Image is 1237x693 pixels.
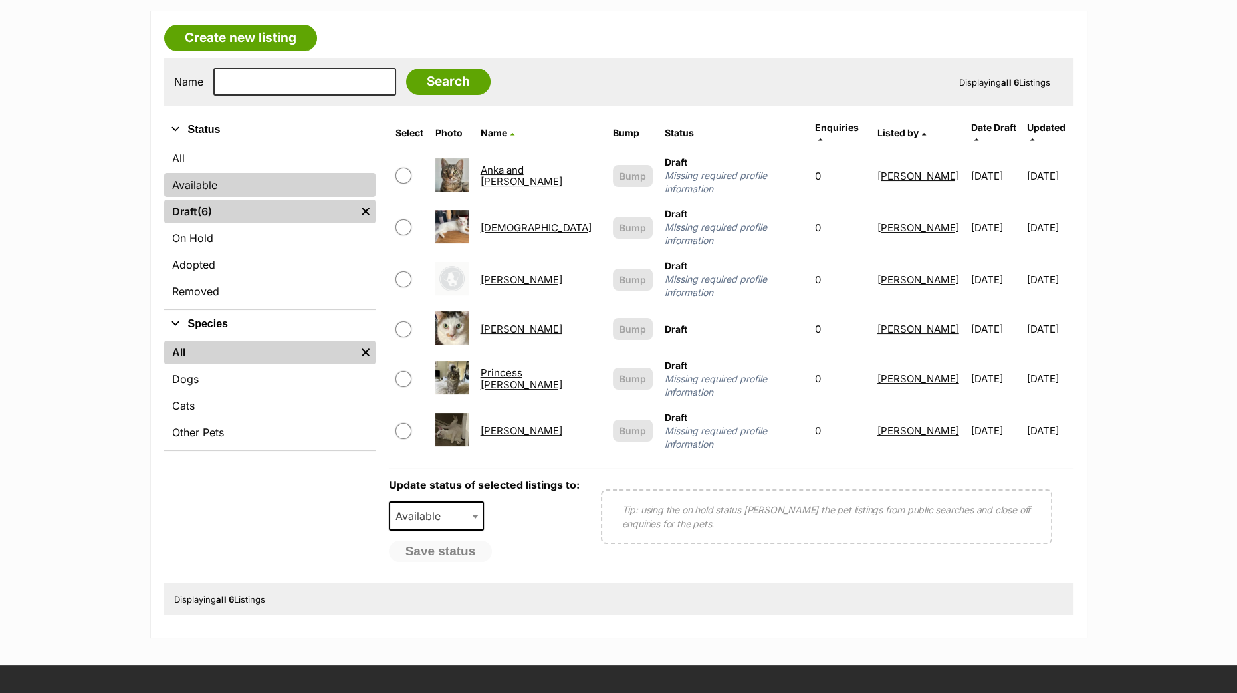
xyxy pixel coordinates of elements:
[435,413,469,446] img: Rupert
[619,424,646,438] span: Bump
[815,122,859,144] a: Enquiries
[665,424,803,451] span: Missing required profile information
[665,323,687,335] span: Draft
[435,262,469,295] img: Jon
[164,200,356,223] a: Draft
[966,202,1026,253] td: [DATE]
[356,341,376,364] a: Remove filter
[164,121,376,138] button: Status
[164,25,317,51] a: Create new listing
[665,169,803,196] span: Missing required profile information
[665,360,687,371] span: Draft
[481,127,514,138] a: Name
[389,501,485,531] span: Available
[164,367,376,391] a: Dogs
[481,323,562,335] a: [PERSON_NAME]
[389,478,580,491] label: Update status of selected listings to:
[877,273,959,286] a: [PERSON_NAME]
[164,226,376,250] a: On Hold
[810,150,870,201] td: 0
[966,406,1026,456] td: [DATE]
[390,117,429,149] th: Select
[390,507,454,525] span: Available
[959,77,1050,88] span: Displaying Listings
[216,594,234,605] strong: all 6
[481,424,562,437] a: [PERSON_NAME]
[619,169,646,183] span: Bump
[619,322,646,336] span: Bump
[406,69,491,95] input: Search
[877,372,959,385] a: [PERSON_NAME]
[877,424,959,437] a: [PERSON_NAME]
[810,306,870,352] td: 0
[877,170,959,182] a: [PERSON_NAME]
[1001,77,1019,88] strong: all 6
[164,279,376,303] a: Removed
[1027,202,1071,253] td: [DATE]
[174,594,265,605] span: Displaying Listings
[1027,306,1071,352] td: [DATE]
[164,338,376,450] div: Species
[665,221,803,247] span: Missing required profile information
[613,318,653,340] button: Bump
[971,122,1016,133] span: translation missing: en.admin.listings.index.attributes.date_draft
[665,273,803,299] span: Missing required profile information
[174,76,203,88] label: Name
[622,503,1031,531] p: Tip: using the on hold status [PERSON_NAME] the pet listings from public searches and close off e...
[877,323,959,335] a: [PERSON_NAME]
[164,253,376,277] a: Adopted
[619,372,646,386] span: Bump
[619,221,646,235] span: Bump
[430,117,474,149] th: Photo
[810,254,870,305] td: 0
[665,260,687,271] span: Draft
[1027,122,1066,144] a: Updated
[613,165,653,187] button: Bump
[966,354,1026,404] td: [DATE]
[197,204,212,219] span: (6)
[608,117,658,149] th: Bump
[613,368,653,390] button: Bump
[164,144,376,309] div: Status
[481,164,562,188] a: Anka and [PERSON_NAME]
[966,150,1026,201] td: [DATE]
[877,127,919,138] span: Listed by
[481,366,562,390] a: Princess [PERSON_NAME]
[810,406,870,456] td: 0
[659,117,808,149] th: Status
[966,306,1026,352] td: [DATE]
[1027,354,1071,404] td: [DATE]
[966,254,1026,305] td: [DATE]
[810,202,870,253] td: 0
[164,146,376,170] a: All
[971,122,1016,144] a: Date Draft
[613,420,653,442] button: Bump
[665,156,687,168] span: Draft
[164,341,356,364] a: All
[877,127,926,138] a: Listed by
[356,200,376,223] a: Remove filter
[389,541,493,562] button: Save status
[481,273,562,286] a: [PERSON_NAME]
[481,221,592,234] a: [DEMOGRAPHIC_DATA]
[164,315,376,333] button: Species
[1027,122,1066,133] span: Updated
[619,273,646,287] span: Bump
[810,354,870,404] td: 0
[164,420,376,444] a: Other Pets
[1027,150,1071,201] td: [DATE]
[1027,406,1071,456] td: [DATE]
[164,173,376,197] a: Available
[1027,254,1071,305] td: [DATE]
[481,127,507,138] span: Name
[613,217,653,239] button: Bump
[164,394,376,418] a: Cats
[613,269,653,291] button: Bump
[877,221,959,234] a: [PERSON_NAME]
[815,122,859,133] span: translation missing: en.admin.listings.index.attributes.enquiries
[665,412,687,423] span: Draft
[665,372,803,399] span: Missing required profile information
[665,208,687,219] span: Draft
